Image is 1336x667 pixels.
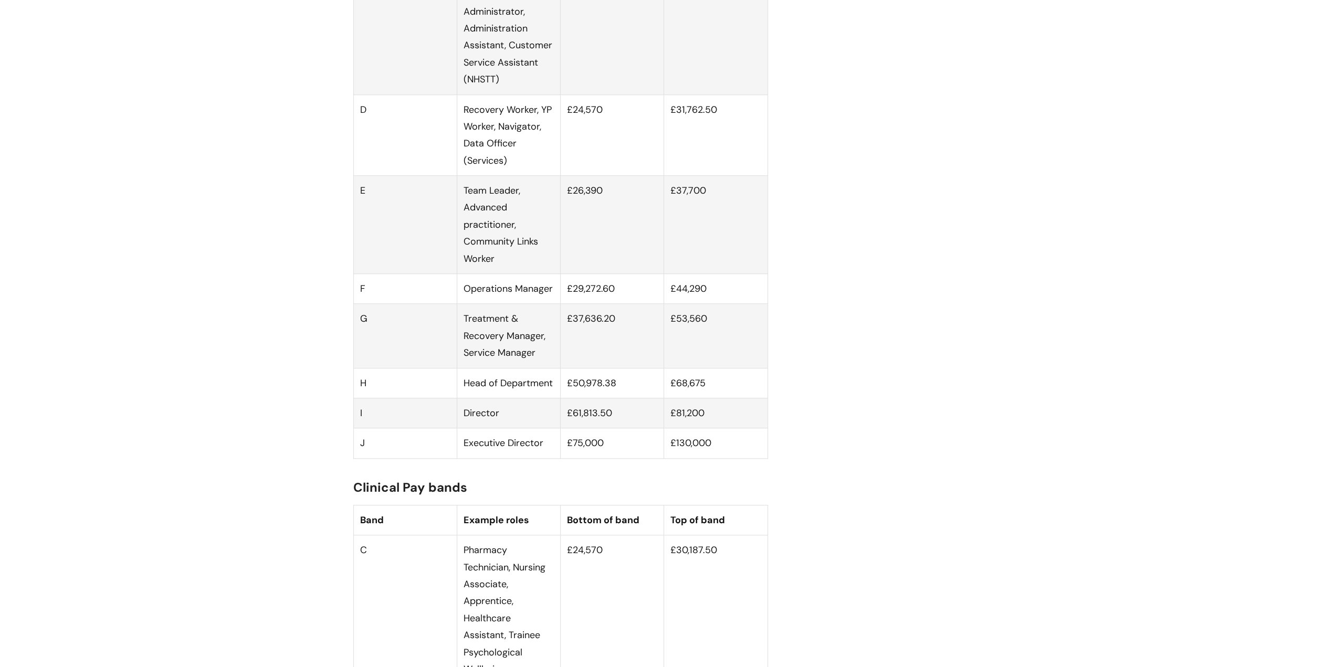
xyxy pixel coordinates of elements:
td: £24,570 [561,94,664,176]
td: £75,000 [561,428,664,458]
th: Bottom of band [561,505,664,535]
td: £61,813.50 [561,398,664,428]
td: £53,560 [664,304,767,368]
td: I [353,398,457,428]
td: Team Leader, Advanced practitioner, Community Links Worker [457,176,560,274]
th: Example roles [457,505,560,535]
td: £37,700 [664,176,767,274]
span: Clinical Pay bands [353,479,467,495]
td: £68,675 [664,368,767,398]
td: Treatment & Recovery Manager, Service Manager [457,304,560,368]
td: D [353,94,457,176]
td: Operations Manager [457,274,560,304]
td: £37,636.20 [561,304,664,368]
td: £130,000 [664,428,767,458]
td: Recovery Worker, YP Worker, Navigator, Data Officer (Services) [457,94,560,176]
td: E [353,176,457,274]
td: Executive Director [457,428,560,458]
td: £29,272.60 [561,274,664,304]
td: H [353,368,457,398]
td: J [353,428,457,458]
td: F [353,274,457,304]
td: £44,290 [664,274,767,304]
td: £31,762.50 [664,94,767,176]
td: G [353,304,457,368]
th: Top of band [664,505,767,535]
th: Band [353,505,457,535]
td: Director [457,398,560,428]
td: £81,200 [664,398,767,428]
td: Head of Department [457,368,560,398]
td: £26,390 [561,176,664,274]
td: £50,978.38 [561,368,664,398]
